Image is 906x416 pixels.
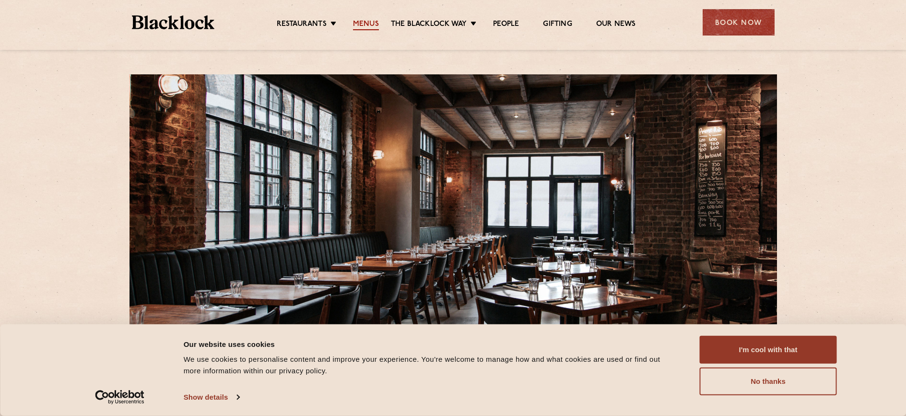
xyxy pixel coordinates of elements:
[184,338,678,350] div: Our website uses cookies
[184,390,239,404] a: Show details
[132,15,215,29] img: BL_Textured_Logo-footer-cropped.svg
[543,20,572,30] a: Gifting
[493,20,519,30] a: People
[184,354,678,377] div: We use cookies to personalise content and improve your experience. You're welcome to manage how a...
[700,368,837,395] button: No thanks
[700,336,837,364] button: I'm cool with that
[78,390,162,404] a: Usercentrics Cookiebot - opens in a new window
[391,20,467,30] a: The Blacklock Way
[277,20,327,30] a: Restaurants
[596,20,636,30] a: Our News
[353,20,379,30] a: Menus
[703,9,775,36] div: Book Now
